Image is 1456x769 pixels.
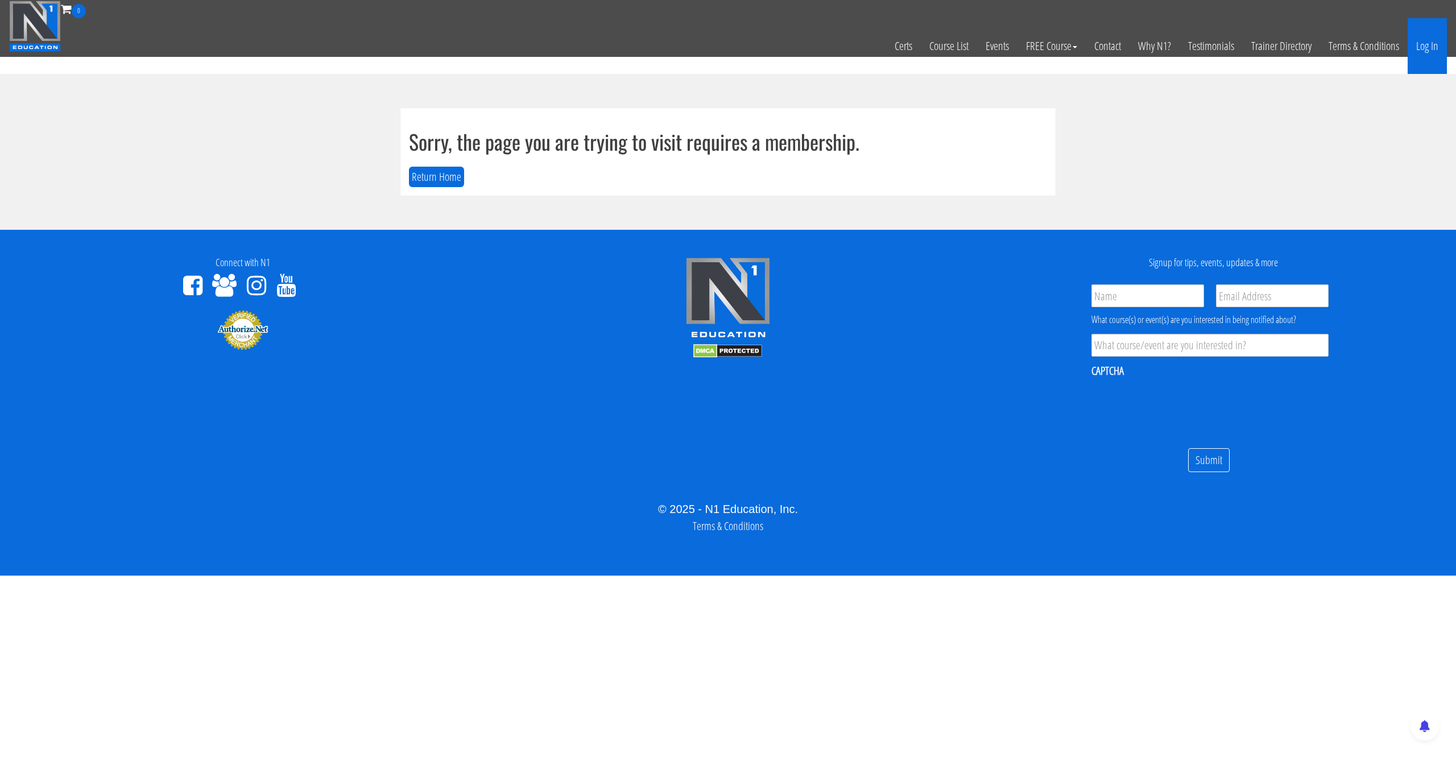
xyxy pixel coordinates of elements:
[693,344,762,358] img: DMCA.com Protection Status
[1408,18,1447,74] a: Log In
[685,257,771,341] img: n1-edu-logo
[217,309,268,350] img: Authorize.Net Merchant - Click to Verify
[1091,363,1124,378] label: CAPTCHA
[1091,334,1329,357] input: What course/event are you interested in?
[409,130,1047,153] h1: Sorry, the page you are trying to visit requires a membership.
[72,4,86,18] span: 0
[693,518,763,534] a: Terms & Conditions
[921,18,977,74] a: Course List
[1320,18,1408,74] a: Terms & Conditions
[61,1,86,16] a: 0
[9,1,61,52] img: n1-education
[1091,313,1329,326] div: What course(s) or event(s) are you interested in being notified about?
[1180,18,1243,74] a: Testimonials
[1216,284,1329,307] input: Email Address
[1086,18,1130,74] a: Contact
[977,18,1017,74] a: Events
[979,257,1447,268] h4: Signup for tips, events, updates & more
[1091,386,1264,430] iframe: reCAPTCHA
[1017,18,1086,74] a: FREE Course
[1188,448,1230,473] input: Submit
[1130,18,1180,74] a: Why N1?
[9,501,1447,518] div: © 2025 - N1 Education, Inc.
[9,257,477,268] h4: Connect with N1
[1243,18,1320,74] a: Trainer Directory
[409,167,464,188] button: Return Home
[1091,284,1204,307] input: Name
[886,18,921,74] a: Certs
